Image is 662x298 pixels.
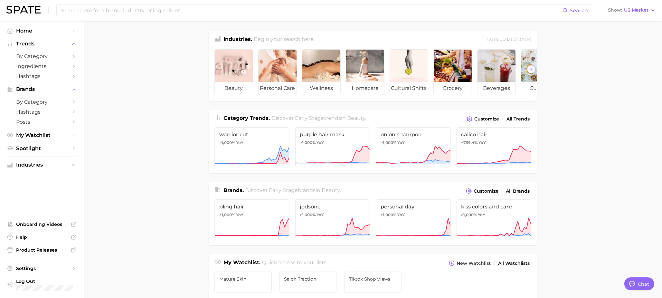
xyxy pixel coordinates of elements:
[5,232,79,242] a: Help
[295,127,370,167] a: purple hair mask>1,000% YoY
[521,82,559,95] span: culinary
[347,115,365,121] span: beauty
[434,82,472,95] span: grocery
[457,261,491,266] span: New Watchlist
[487,35,531,44] div: Data update: [DATE]
[219,131,285,138] span: warrior cut
[16,119,68,125] span: Posts
[16,265,68,271] span: Settings
[5,276,79,293] a: Log out. Currently logged in with e-mail danielle@spate.nyc.
[376,127,451,167] a: onion shampoo>1,000% YoY
[295,199,370,239] a: jodsone>1,000% YoY
[457,199,532,239] a: kiss colors and care>1,000% YoY
[457,127,532,167] a: calico hair+769.4% YoY
[447,259,492,268] button: New Watchlist
[219,276,267,282] span: Mature Skin
[5,84,79,94] button: Brands
[300,131,365,138] span: purple hair mask
[254,35,315,44] h2: Begin your search here.
[16,145,68,151] span: Spotlight
[214,272,272,293] a: Mature Skin
[259,82,297,95] span: personal care
[302,82,340,95] span: wellness
[236,140,243,145] span: YoY
[215,82,253,95] span: beauty
[397,212,405,217] span: YoY
[608,8,622,12] span: Show
[479,140,486,145] span: YoY
[16,53,68,59] span: by Category
[498,261,530,266] span: All Watchlists
[521,49,560,95] a: culinary
[214,127,289,167] a: warrior cut>1,000% YoY
[16,221,68,227] span: Onboarding Videos
[497,259,531,268] a: All Watchlists
[505,115,531,123] a: All Trends
[5,264,79,273] a: Settings
[16,109,68,115] span: Hashtags
[279,272,337,293] a: Salon Traction
[349,276,397,282] span: Tiktok Shop Views
[478,212,486,217] span: YoY
[16,86,68,92] span: Brands
[5,26,79,36] a: Home
[344,272,402,293] a: Tiktok Shop Views
[16,99,68,105] span: by Category
[464,187,500,196] button: Customize
[474,188,498,194] span: Customize
[477,49,516,95] a: beverages
[61,5,563,16] input: Search here for a brand, industry, or ingredient
[461,140,478,145] span: +769.4%
[5,61,79,71] a: Ingredients
[397,140,405,145] span: YoY
[223,35,252,44] h1: Industries.
[16,41,68,47] span: Trends
[317,212,324,217] span: YoY
[381,140,396,145] span: >1,000%
[16,234,68,240] span: Help
[461,212,477,217] span: >1,000%
[214,49,253,95] a: beauty
[223,115,270,121] span: Category Trends .
[504,187,531,196] a: All Brands
[16,132,68,138] span: My Watchlist
[302,49,341,95] a: wellness
[5,107,79,117] a: Hashtags
[16,162,68,168] span: Industries
[16,28,68,34] span: Home
[381,204,446,210] span: personal day
[381,131,446,138] span: onion shampoo
[16,247,68,253] span: Product Releases
[527,65,535,73] button: Scroll Right
[461,131,527,138] span: calico hair
[284,276,332,282] span: Salon Traction
[5,97,79,107] a: by Category
[6,6,41,14] img: SPATE
[5,117,79,127] a: Posts
[474,116,499,122] span: Customize
[219,212,235,217] span: >1,000%
[570,7,588,14] span: Search
[16,73,68,79] span: Hashtags
[300,204,365,210] span: jodsone
[478,82,515,95] span: beverages
[5,160,79,170] button: Industries
[506,116,530,122] span: All Trends
[300,212,316,217] span: >1,000%
[272,115,366,121] span: Discover Early Stage trends in .
[16,63,68,69] span: Ingredients
[5,71,79,81] a: Hashtags
[5,245,79,255] a: Product Releases
[376,199,451,239] a: personal day>1,000% YoY
[16,278,73,284] span: Log Out
[5,143,79,153] a: Spotlight
[300,140,316,145] span: >1,000%
[465,114,501,123] button: Customize
[322,187,340,193] span: beauty
[506,188,530,194] span: All Brands
[390,82,428,95] span: cultural shifts
[5,39,79,49] button: Trends
[219,140,235,145] span: >1,000%
[390,49,428,95] a: cultural shifts
[5,130,79,140] a: My Watchlist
